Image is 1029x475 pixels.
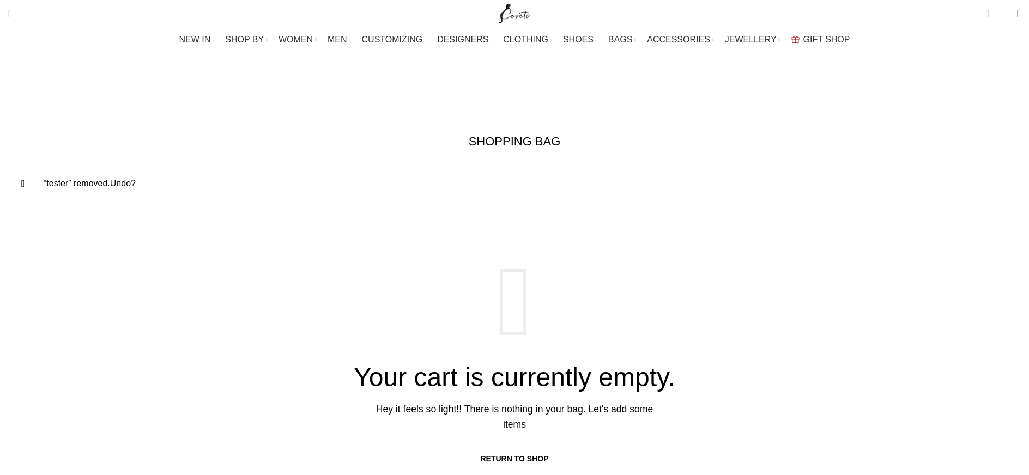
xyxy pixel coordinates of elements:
span: GIFT SHOP [803,34,850,45]
span: CLOTHING [503,34,548,45]
a: Return to shop [465,446,564,472]
span: ACCESSORIES [647,34,710,45]
a: Site logo [497,8,533,17]
a: CUSTOMIZING [362,29,427,51]
a: JEWELLERY [725,29,780,51]
span: NEW IN [179,34,211,45]
a: Checkout [474,63,541,82]
a: Search [3,3,17,25]
span: SHOES [563,34,594,45]
a: BAGS [608,29,636,51]
a: CLOTHING [503,29,552,51]
span: JEWELLERY [725,34,777,45]
span: WOMEN [279,34,313,45]
a: GIFT SHOP [791,29,850,51]
a: SHOES [563,29,597,51]
span: Order complete [561,63,674,82]
div: Main navigation [3,29,1026,51]
span: BAGS [608,34,632,45]
span: CUSTOMIZING [362,34,423,45]
span: Checkout [474,65,541,79]
h1: SHOPPING BAG [469,133,561,150]
span: 0 [986,5,995,14]
a: DESIGNERS [437,29,492,51]
p: Your cart is currently empty. [8,252,1021,393]
a: Undo? [110,179,136,188]
a: SHOP BY [225,29,268,51]
a: MEN [328,29,350,51]
span: MEN [328,34,347,45]
a: NEW IN [179,29,215,51]
a: 0 [980,3,995,25]
span: SHOP BY [225,34,264,45]
span: DESIGNERS [437,34,488,45]
span: Shopping cart [355,65,454,79]
a: ACCESSORIES [647,29,714,51]
img: GiftBag [791,36,800,43]
div: “tester” removed. [8,167,1021,200]
a: WOMEN [279,29,317,51]
div: My Wishlist [998,3,1009,25]
a: Shopping cart [355,63,454,82]
span: 0 [1000,11,1008,19]
div: Hey it feels so light!! There is nothing in your bag. Let's add some items [369,401,661,432]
